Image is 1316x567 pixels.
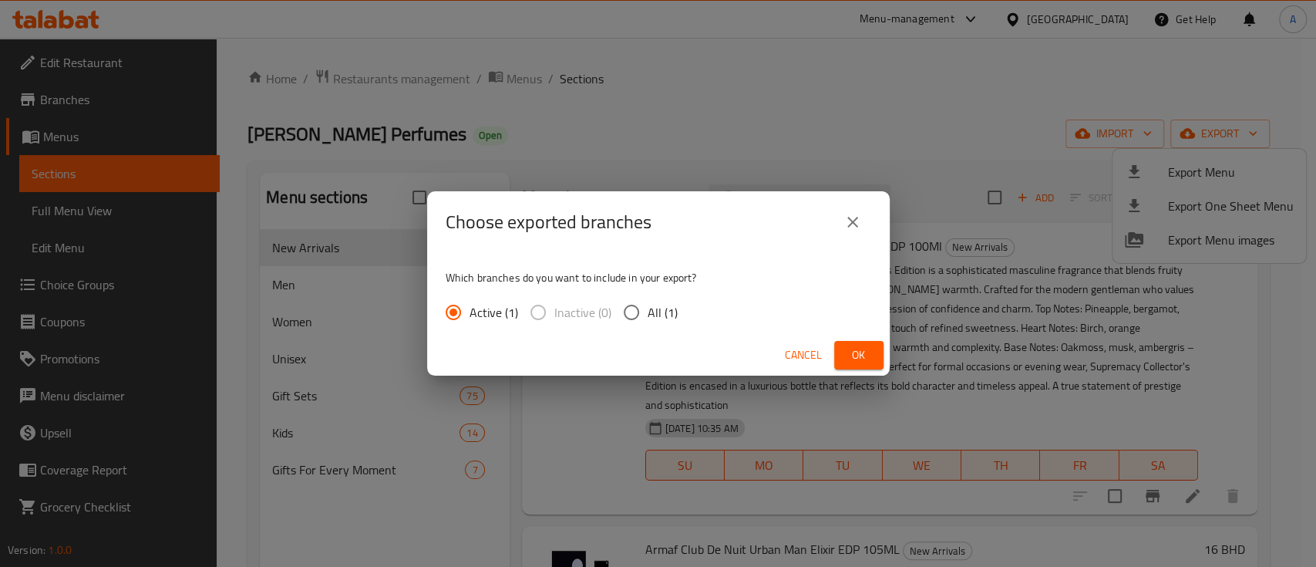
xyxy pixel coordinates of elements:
h2: Choose exported branches [446,210,651,235]
button: Cancel [779,341,828,370]
span: Cancel [785,346,822,365]
span: All (1) [648,303,678,322]
button: Ok [834,341,884,370]
span: Inactive (0) [554,303,611,322]
p: Which branches do you want to include in your export? [446,270,871,285]
span: Ok [846,346,871,365]
span: Active (1) [470,303,518,322]
button: close [834,204,871,241]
